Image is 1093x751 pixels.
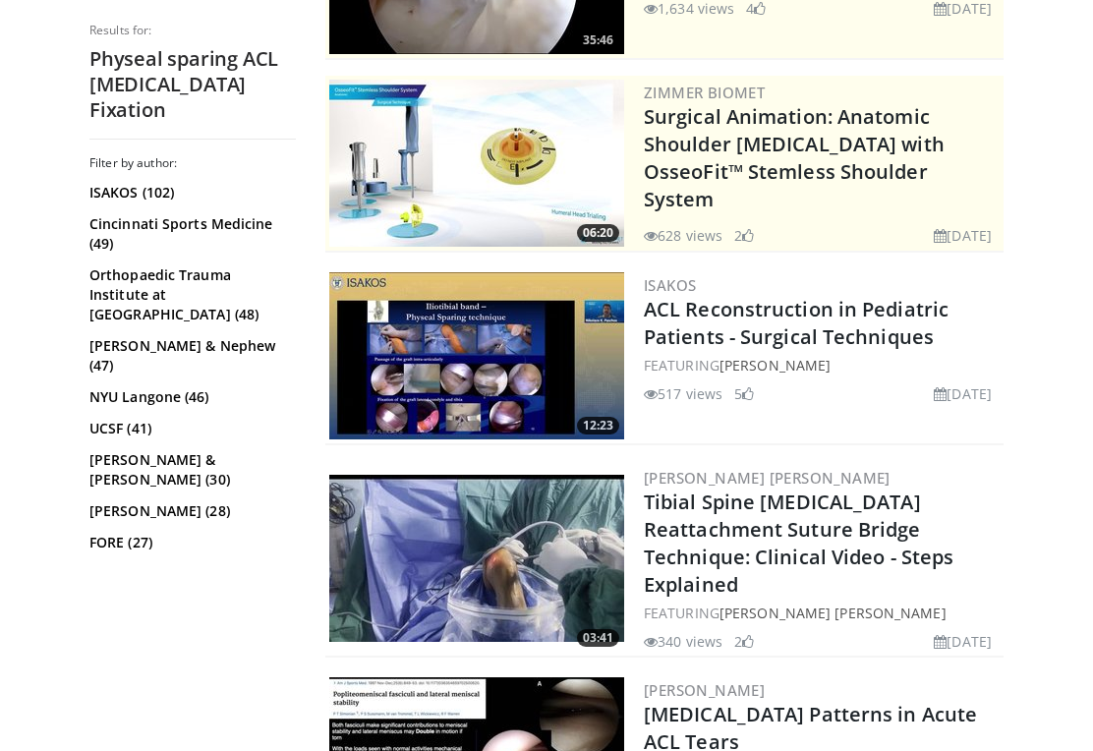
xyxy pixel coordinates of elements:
[719,356,831,375] a: [PERSON_NAME]
[644,489,953,598] a: Tibial Spine [MEDICAL_DATA] Reattachment Suture Bridge Technique: Clinical Video - Steps Explained
[577,224,619,242] span: 06:20
[89,46,296,123] h2: Physeal sparing ACL [MEDICAL_DATA] Fixation
[644,225,722,246] li: 628 views
[329,272,624,439] a: 12:23
[644,680,765,700] a: [PERSON_NAME]
[934,383,992,404] li: [DATE]
[644,355,1000,375] div: FEATURING
[644,275,696,295] a: ISAKOS
[577,629,619,647] span: 03:41
[89,450,291,490] a: [PERSON_NAME] & [PERSON_NAME] (30)
[89,336,291,375] a: [PERSON_NAME] & Nephew (47)
[329,475,624,642] img: a084a232-a652-4573-9531-89a1786ab7b2.300x170_q85_crop-smart_upscale.jpg
[644,603,1000,623] div: FEATURING
[734,383,754,404] li: 5
[89,23,296,38] p: Results for:
[644,83,765,102] a: Zimmer Biomet
[89,419,291,438] a: UCSF (41)
[89,533,291,552] a: FORE (27)
[644,631,722,652] li: 340 views
[644,296,949,350] a: ACL Reconstruction in Pediatric Patients - Surgical Techniques
[644,468,891,488] a: [PERSON_NAME] [PERSON_NAME]
[89,501,291,521] a: [PERSON_NAME] (28)
[644,383,722,404] li: 517 views
[89,214,291,254] a: Cincinnati Sports Medicine (49)
[329,475,624,642] a: 03:41
[734,631,754,652] li: 2
[89,387,291,407] a: NYU Langone (46)
[329,272,624,439] img: 5eb3e32d-b81e-49db-a461-b6fc84946d2a.300x170_q85_crop-smart_upscale.jpg
[329,80,624,247] img: 84e7f812-2061-4fff-86f6-cdff29f66ef4.300x170_q85_crop-smart_upscale.jpg
[934,631,992,652] li: [DATE]
[577,31,619,49] span: 35:46
[89,155,296,171] h3: Filter by author:
[89,265,291,324] a: Orthopaedic Trauma Institute at [GEOGRAPHIC_DATA] (48)
[644,103,945,212] a: Surgical Animation: Anatomic Shoulder [MEDICAL_DATA] with OsseoFit™ Stemless Shoulder System
[734,225,754,246] li: 2
[329,80,624,247] a: 06:20
[719,604,947,622] a: [PERSON_NAME] [PERSON_NAME]
[577,417,619,434] span: 12:23
[934,225,992,246] li: [DATE]
[89,183,291,202] a: ISAKOS (102)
